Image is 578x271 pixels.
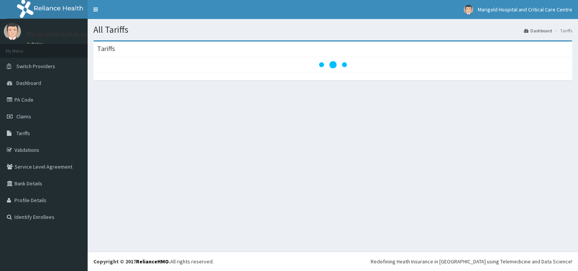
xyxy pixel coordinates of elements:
[97,45,115,52] h3: Tariffs
[553,27,572,34] li: Tariffs
[371,258,572,265] div: Redefining Heath Insurance in [GEOGRAPHIC_DATA] using Telemedicine and Data Science!
[478,6,572,13] span: Marigold Hospital and Critical Care Centre
[93,25,572,35] h1: All Tariffs
[27,41,45,47] a: Online
[88,252,578,271] footer: All rights reserved.
[16,113,31,120] span: Claims
[464,5,473,14] img: User Image
[93,258,170,265] strong: Copyright © 2017 .
[16,80,41,86] span: Dashboard
[4,23,21,40] img: User Image
[524,27,552,34] a: Dashboard
[16,63,55,70] span: Switch Providers
[27,31,151,38] p: Marigold Hospital and Critical Care Centre
[16,130,30,137] span: Tariffs
[136,258,169,265] a: RelianceHMO
[318,49,348,80] svg: audio-loading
